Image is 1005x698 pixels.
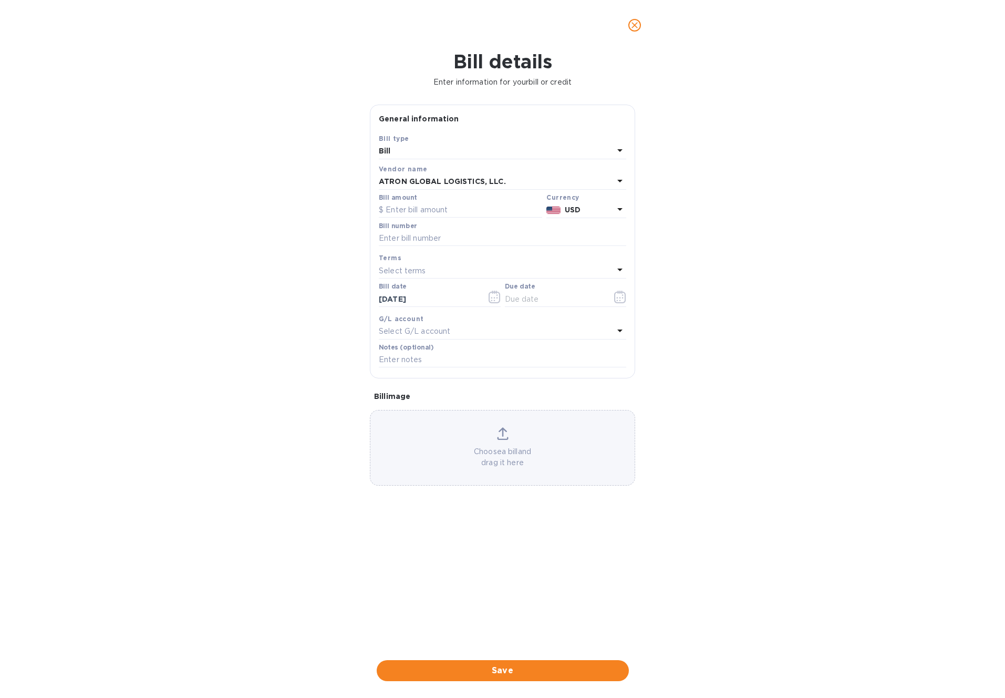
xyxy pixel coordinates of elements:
input: Enter bill number [379,231,626,247]
p: Choose a bill and drag it here [370,446,635,468]
label: Bill date [379,284,407,290]
input: Select date [379,291,478,307]
b: Vendor name [379,165,427,173]
input: Enter notes [379,352,626,368]
b: Bill [379,147,391,155]
span: Save [385,664,620,677]
b: G/L account [379,315,423,323]
input: $ Enter bill amount [379,202,542,218]
b: Currency [546,193,579,201]
button: Save [377,660,629,681]
p: Select G/L account [379,326,450,337]
b: USD [565,206,581,214]
b: Terms [379,254,401,262]
img: USD [546,207,561,214]
p: Enter information for your bill or credit [8,77,997,88]
p: Bill image [374,391,631,402]
label: Bill number [379,223,417,229]
input: Due date [505,291,604,307]
label: Due date [505,284,535,290]
button: close [622,13,647,38]
p: Select terms [379,265,426,276]
b: ATRON GLOBAL LOGISTICS, LLC. [379,177,506,186]
label: Bill amount [379,194,417,201]
label: Notes (optional) [379,344,434,351]
b: Bill type [379,135,409,142]
b: General information [379,115,459,123]
h1: Bill details [8,50,997,73]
